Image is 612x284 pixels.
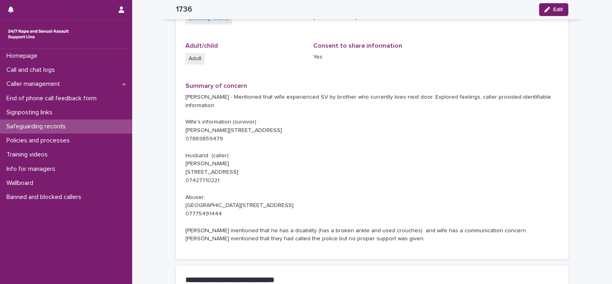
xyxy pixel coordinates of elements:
[3,137,76,144] p: Policies and processes
[185,83,247,89] span: Summary of concern
[3,80,66,88] p: Caller management
[185,43,218,49] span: Adult/child
[553,7,563,12] span: Edit
[6,26,70,42] img: rhQMoQhaT3yELyF149Cw
[3,165,62,173] p: Info for managers
[3,179,40,187] p: Wallboard
[3,66,61,74] p: Call and chat logs
[3,52,44,60] p: Homepage
[3,109,59,116] p: Signposting links
[3,123,72,130] p: Safeguarding records
[185,53,205,65] span: Adult
[313,53,431,61] p: Yes
[313,43,402,49] span: Consent to share information
[3,151,54,158] p: Training videos
[176,5,192,14] h2: 1736
[3,193,88,201] p: Banned and blocked callers
[3,95,103,102] p: End of phone call feedback form
[539,3,568,16] button: Edit
[185,93,559,243] p: [PERSON_NAME] - Mentioned that wife experienced SV by brother who currently lives next door. Expl...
